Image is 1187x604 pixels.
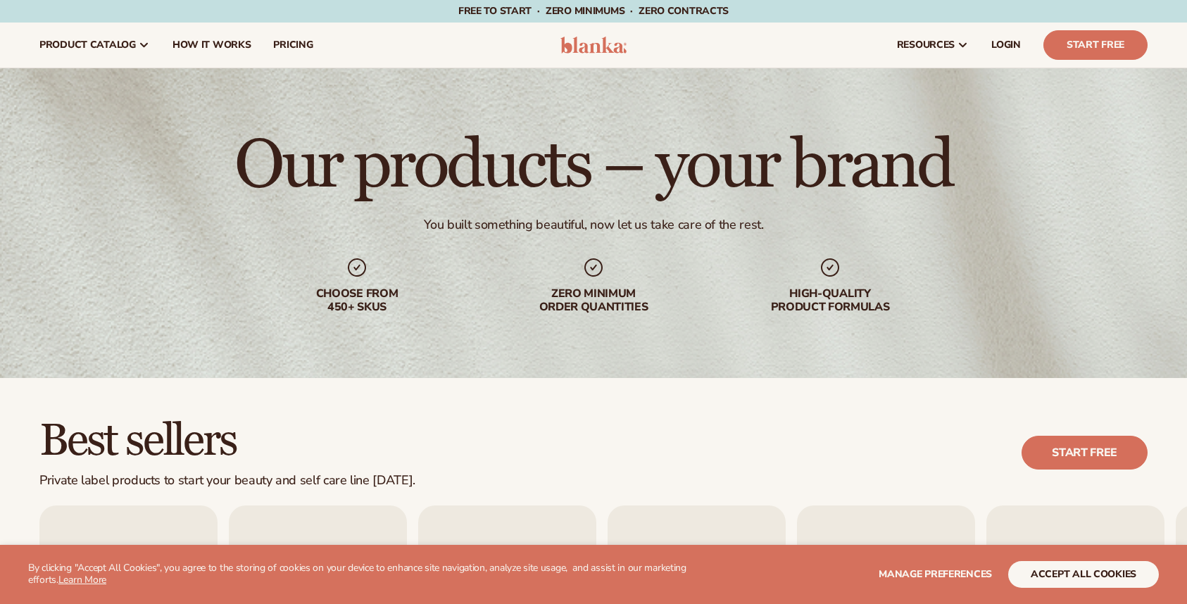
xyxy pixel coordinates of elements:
[991,39,1021,51] span: LOGIN
[503,287,684,314] div: Zero minimum order quantities
[39,417,415,465] h2: Best sellers
[39,473,415,489] div: Private label products to start your beauty and self care line [DATE].
[879,561,992,588] button: Manage preferences
[886,23,980,68] a: resources
[897,39,955,51] span: resources
[262,23,324,68] a: pricing
[740,287,920,314] div: High-quality product formulas
[234,132,952,200] h1: Our products – your brand
[28,562,694,586] p: By clicking "Accept All Cookies", you agree to the storing of cookies on your device to enhance s...
[1008,561,1159,588] button: accept all cookies
[39,39,136,51] span: product catalog
[273,39,313,51] span: pricing
[267,287,447,314] div: Choose from 450+ Skus
[879,567,992,581] span: Manage preferences
[161,23,263,68] a: How It Works
[28,23,161,68] a: product catalog
[1022,436,1148,470] a: Start free
[980,23,1032,68] a: LOGIN
[560,37,627,54] img: logo
[424,217,764,233] div: You built something beautiful, now let us take care of the rest.
[58,573,106,586] a: Learn More
[458,4,729,18] span: Free to start · ZERO minimums · ZERO contracts
[1043,30,1148,60] a: Start Free
[172,39,251,51] span: How It Works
